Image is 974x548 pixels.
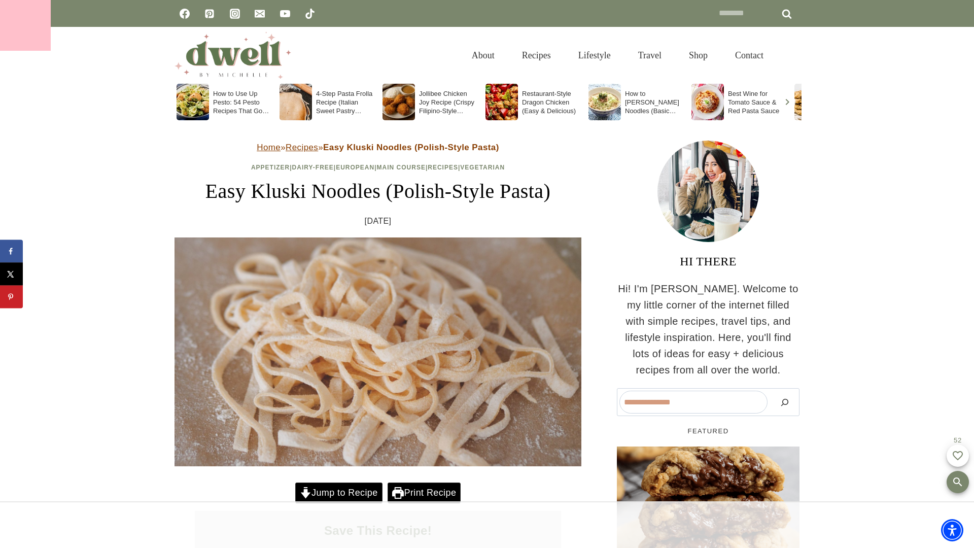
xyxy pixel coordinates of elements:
img: Kluski noodles ready to boil [175,237,581,466]
a: European [336,164,374,171]
a: Main Course [377,164,426,171]
a: Appetizer [251,164,290,171]
a: Lifestyle [565,39,624,72]
a: TikTok [300,4,320,24]
a: Print Recipe [388,483,461,503]
h1: Easy Kluski Noodles (Polish-Style Pasta) [175,176,581,207]
strong: Easy Kluski Noodles (Polish-Style Pasta) [323,143,499,152]
nav: Primary Navigation [458,39,777,72]
iframe: Advertisement [302,502,672,548]
span: | | | | | [251,164,505,171]
a: Email [250,4,270,24]
a: Recipes [508,39,565,72]
a: Vegetarian [460,164,505,171]
div: Accessibility Menu [941,519,963,541]
a: Recipes [286,143,318,152]
p: Hi! I'm [PERSON_NAME]. Welcome to my little corner of the internet filled with simple recipes, tr... [617,281,799,378]
a: About [458,39,508,72]
img: DWELL by michelle [175,32,291,79]
h3: HI THERE [617,252,799,270]
a: Facebook [175,4,195,24]
time: [DATE] [365,215,392,228]
h5: FEATURED [617,426,799,436]
a: Dairy-Free [292,164,334,171]
span: » » [257,143,499,152]
a: Shop [675,39,721,72]
a: Jump to Recipe [295,483,382,503]
a: Home [257,143,281,152]
a: Contact [721,39,777,72]
a: Recipes [428,164,458,171]
a: YouTube [275,4,295,24]
a: Travel [624,39,675,72]
a: Pinterest [199,4,220,24]
a: Instagram [225,4,245,24]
